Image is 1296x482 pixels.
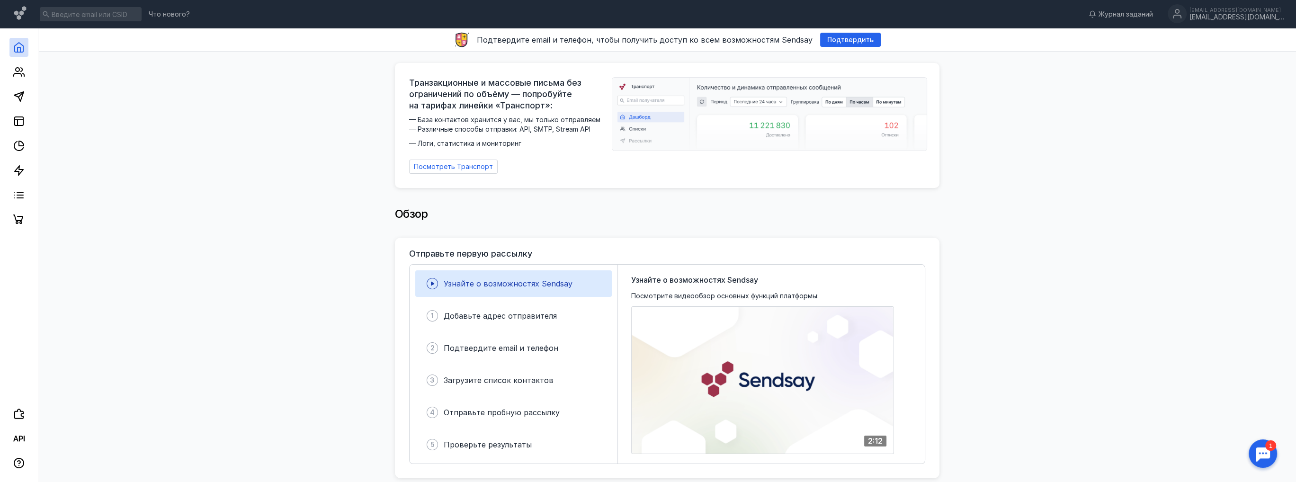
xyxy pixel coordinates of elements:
[1084,9,1158,19] a: Журнал заданий
[631,274,758,286] span: Узнайте о возможностях Sendsay
[1189,7,1284,13] div: [EMAIL_ADDRESS][DOMAIN_NAME]
[827,36,874,44] span: Подтвердить
[444,343,558,353] span: Подтвердите email и телефон
[612,78,927,151] img: dashboard-transport-banner
[409,249,532,259] h3: Отправьте первую рассылку
[409,77,606,111] span: Транзакционные и массовые письма без ограничений по объёму — попробуйте на тарифах линейки «Транс...
[1099,9,1153,19] span: Журнал заданий
[430,375,435,385] span: 3
[430,408,435,417] span: 4
[631,291,819,301] span: Посмотрите видеообзор основных функций платформы:
[477,35,813,45] span: Подтвердите email и телефон, чтобы получить доступ ко всем возможностям Sendsay
[21,6,32,16] div: 1
[1189,13,1284,21] div: [EMAIL_ADDRESS][DOMAIN_NAME]
[430,343,435,353] span: 2
[864,436,886,446] div: 2:12
[444,408,560,417] span: Отправьте пробную рассылку
[414,163,493,171] span: Посмотреть Транспорт
[430,440,435,449] span: 5
[444,311,557,321] span: Добавьте адрес отправителя
[395,207,428,221] span: Обзор
[820,33,881,47] button: Подтвердить
[444,440,532,449] span: Проверьте результаты
[444,375,554,385] span: Загрузите список контактов
[409,115,606,148] span: — База контактов хранится у вас, мы только отправляем — Различные способы отправки: API, SMTP, St...
[444,279,572,288] span: Узнайте о возможностях Sendsay
[149,11,190,18] span: Что нового?
[40,7,142,21] input: Введите email или CSID
[409,160,498,174] a: Посмотреть Транспорт
[431,311,434,321] span: 1
[144,11,195,18] a: Что нового?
